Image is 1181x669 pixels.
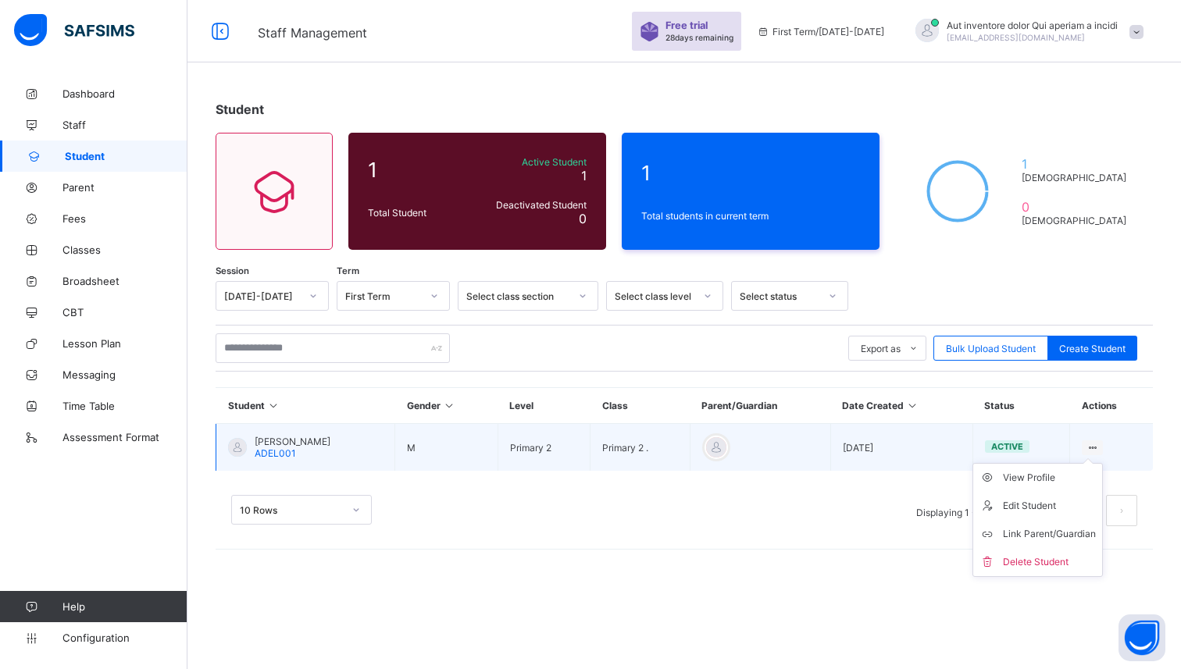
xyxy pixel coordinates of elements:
span: ADEL001 [255,447,296,459]
td: Primary 2 . [590,424,690,472]
span: Messaging [62,368,187,381]
th: Gender [395,388,498,424]
span: 0 [579,211,587,226]
th: Date Created [830,388,972,424]
div: [DATE]-[DATE] [224,290,300,302]
th: Status [972,388,1070,424]
th: Parent/Guardian [690,388,830,424]
td: [DATE] [830,424,972,472]
span: Staff Management [258,25,367,41]
span: Free trial [665,20,726,31]
span: Student [216,101,264,117]
span: 1 [368,158,468,182]
span: [PERSON_NAME] [255,436,330,447]
td: M [395,424,498,472]
button: Open asap [1119,614,1165,661]
span: [DEMOGRAPHIC_DATA] [1022,215,1133,226]
div: Select status [740,290,819,302]
span: Active Student [476,156,587,168]
span: Bulk Upload Student [946,343,1036,354]
th: Actions [1070,388,1153,424]
span: [EMAIL_ADDRESS][DOMAIN_NAME] [947,33,1085,42]
span: Staff [62,119,187,131]
span: Fees [62,212,187,225]
span: 1 [641,161,860,185]
span: Configuration [62,632,187,644]
span: Student [65,150,187,162]
div: Delete Student [1003,554,1096,570]
th: Student [216,388,395,424]
div: 10 Rows [240,504,343,516]
div: Total Student [364,203,472,222]
div: First Term [345,290,421,302]
i: Sort in Ascending Order [267,400,280,411]
td: Primary 2 [498,424,590,472]
img: sticker-purple.71386a28dfed39d6af7621340158ba97.svg [640,22,659,41]
span: Classes [62,244,187,256]
div: View Profile [1003,470,1096,486]
button: next page [1106,495,1137,526]
span: Total students in current term [641,210,860,222]
span: 0 [1022,199,1133,215]
div: Select class level [615,290,694,302]
div: Aut inventore dolor Qui aperiam a incidi [900,19,1151,44]
th: Level [498,388,590,424]
span: 1 [581,168,587,183]
span: Session [216,265,249,276]
span: Term [337,265,359,276]
span: [DEMOGRAPHIC_DATA] [1022,172,1133,183]
span: Export as [861,343,901,354]
th: Class [590,388,690,424]
span: Lesson Plan [62,337,187,350]
i: Sort in Ascending Order [906,400,919,411]
span: Broadsheet [62,275,187,287]
span: Assessment Format [62,431,187,443]
span: Help [62,600,187,613]
div: Edit Student [1003,498,1096,514]
span: Parent [62,181,187,194]
span: 28 days remaining [665,33,733,42]
img: safsims [14,14,134,47]
li: 下一页 [1106,495,1137,526]
span: active [991,441,1023,452]
span: Create Student [1059,343,1126,354]
span: Dashboard [62,87,187,100]
div: Link Parent/Guardian [1003,526,1096,542]
span: Deactivated Student [476,199,587,211]
span: Aut inventore dolor Qui aperiam a incidi [947,20,1118,31]
span: CBT [62,306,187,318]
span: Time Table [62,400,187,412]
i: Sort in Ascending Order [443,400,456,411]
span: session/term information [757,26,884,37]
div: Select class section [466,290,569,302]
li: Displaying 1 - 1 out of 1 [904,495,1029,526]
span: 1 [1022,156,1133,172]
